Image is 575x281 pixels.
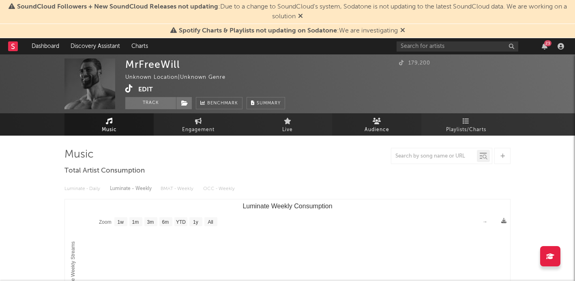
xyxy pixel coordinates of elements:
button: 23 [542,43,547,50]
span: Live [282,125,293,135]
div: Unknown Location | Unknown Genre [125,73,235,82]
a: Audience [332,113,421,136]
a: Charts [126,38,154,54]
div: 23 [544,40,551,46]
span: Dismiss [400,28,405,34]
button: Track [125,97,176,109]
span: 179,200 [399,61,430,66]
text: Zoom [99,219,112,225]
span: Spotify Charts & Playlists not updating on Sodatone [179,28,337,34]
a: Music [64,113,154,136]
span: : Due to a change to SoundCloud's system, Sodatone is not updating to the latest SoundCloud data.... [17,4,567,20]
span: Dismiss [298,13,303,20]
input: Search for artists [397,41,518,52]
div: MrFreeWill [125,58,180,70]
button: Summary [247,97,285,109]
text: 1y [193,219,198,225]
a: Benchmark [196,97,242,109]
span: Summary [257,101,281,106]
span: Playlists/Charts [446,125,486,135]
a: Discovery Assistant [65,38,126,54]
span: : We are investigating [179,28,398,34]
text: 6m [162,219,169,225]
span: SoundCloud Followers + New SoundCloud Releases not updating [17,4,218,10]
text: 1m [132,219,139,225]
text: YTD [176,219,186,225]
a: Live [243,113,332,136]
span: Engagement [182,125,215,135]
text: Luminate Weekly Consumption [242,203,332,210]
a: Playlists/Charts [421,113,511,136]
text: 3m [147,219,154,225]
a: Dashboard [26,38,65,54]
span: Benchmark [207,99,238,108]
text: → [483,219,487,225]
text: All [208,219,213,225]
button: Edit [138,84,153,95]
text: 1w [118,219,124,225]
span: Music [102,125,117,135]
span: Audience [365,125,389,135]
a: Engagement [154,113,243,136]
input: Search by song name or URL [391,153,477,160]
span: Total Artist Consumption [64,166,145,176]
